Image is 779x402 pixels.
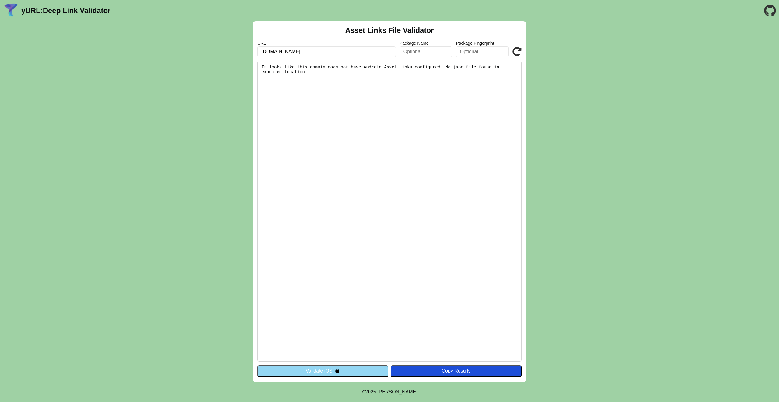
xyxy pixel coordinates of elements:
[391,365,522,377] button: Copy Results
[21,6,110,15] a: yURL:Deep Link Validator
[377,389,417,394] a: Michael Ibragimchayev's Personal Site
[362,382,417,402] footer: ©
[400,46,452,57] input: Optional
[456,46,509,57] input: Optional
[257,61,522,362] pre: It looks like this domain does not have Android Asset Links configured. No json file found in exp...
[394,368,519,374] div: Copy Results
[345,26,434,35] h2: Asset Links File Validator
[335,368,340,373] img: appleIcon.svg
[3,3,19,19] img: yURL Logo
[400,41,452,46] label: Package Name
[257,41,396,46] label: URL
[456,41,509,46] label: Package Fingerprint
[257,365,388,377] button: Validate iOS
[257,46,396,57] input: Required
[365,389,376,394] span: 2025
